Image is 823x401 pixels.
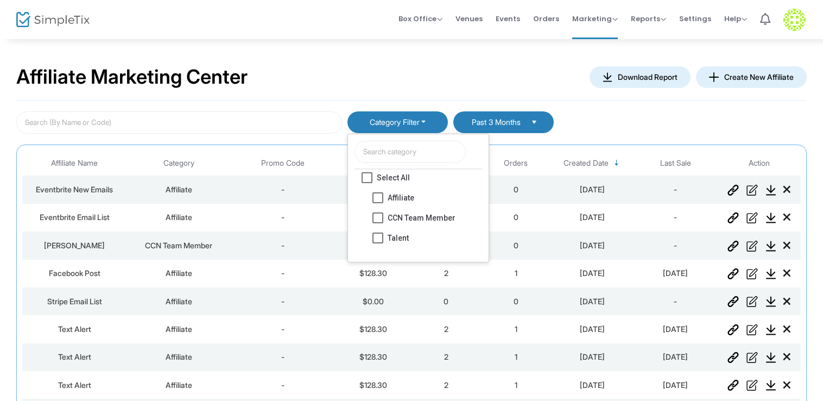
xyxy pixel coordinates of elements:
span: [DATE] [580,241,605,250]
img: Edit Affiliate [746,380,758,391]
span: 2 [444,352,448,361]
img: Download Report [765,296,776,307]
th: Action [717,151,801,176]
img: Download Report [765,352,776,363]
button: Select [527,117,542,128]
span: $128.30 [359,324,387,334]
span: 2 [444,324,448,334]
span: Talent [388,231,409,245]
span: - [281,241,284,250]
img: Download Report [765,324,776,335]
span: - [674,185,677,194]
span: Text Alert [58,352,91,361]
img: Edit Affiliate [746,212,758,223]
span: - [281,324,284,334]
span: Sortable [612,159,621,167]
span: - [674,212,677,222]
img: Get Link [727,324,739,335]
span: Affiliate Name [51,159,98,168]
span: [DATE] [663,380,688,390]
span: 0 [444,297,448,306]
th: Revenue [335,151,411,176]
img: Get Link [727,185,739,196]
span: Settings [679,5,711,33]
span: CCN Team Member [388,211,455,224]
span: Affiliate [166,268,192,278]
img: Get Link [727,296,739,307]
img: Edit Affiliate [746,185,758,196]
span: 2 [444,268,448,278]
span: [DATE] [663,324,688,334]
span: Affiliate [166,212,192,222]
img: donwload-icon [709,72,719,82]
input: Search (By Name or Code) [16,111,342,134]
span: Venues [455,5,483,33]
span: Past 3 Months [470,118,522,127]
span: Select All [377,171,410,184]
i: Delete Affiliate [783,296,790,307]
span: [DATE] [580,268,605,278]
span: Marketing [572,14,618,24]
span: CCN Team Member [145,241,212,250]
span: - [281,380,284,390]
span: - [281,352,284,361]
span: Affiliate [166,352,192,361]
span: $128.30 [359,268,387,278]
span: [DATE] [663,352,688,361]
i: Delete Affiliate [783,212,790,223]
span: Reports [631,14,666,24]
span: Affiliate [166,380,192,390]
i: Delete Affiliate [783,380,790,391]
img: Get Link [727,241,739,252]
span: - [281,297,284,306]
span: 1 [515,380,517,390]
i: Delete Affiliate [783,352,790,362]
th: Last Sale [634,151,718,176]
span: [DATE] [580,297,605,306]
h2: Affiliate Marketing Center [16,65,248,89]
span: [DATE] [580,352,605,361]
img: donwload-icon [603,72,612,82]
span: Affiliate [388,191,414,204]
input: Search category [354,141,466,163]
span: Help [724,14,747,24]
i: Delete Affiliate [783,240,790,251]
img: Download Report [765,268,776,279]
i: Delete Affiliate [783,268,790,279]
span: Created Date [564,159,609,168]
span: Stripe Email List [47,297,102,306]
button: Category Filter [347,111,448,133]
span: $128.30 [359,380,387,390]
span: [PERSON_NAME] [44,241,105,250]
span: Promo Code [261,159,305,168]
span: 1 [515,324,517,334]
span: Facebook Post [49,268,100,278]
img: Edit Affiliate [746,352,758,363]
span: - [281,212,284,222]
span: - [674,241,677,250]
span: [DATE] [663,268,688,278]
span: Eventbrite Email List [40,212,110,222]
span: - [281,268,284,278]
img: Edit Affiliate [746,268,758,279]
img: Download Report [765,241,776,252]
span: Events [496,5,520,33]
span: [DATE] [580,324,605,334]
span: $128.30 [359,352,387,361]
span: 1 [515,352,517,361]
span: Category [163,159,194,168]
span: 2 [444,380,448,390]
span: 0 [514,241,518,250]
span: Eventbrite New Emails [36,185,113,194]
img: Edit Affiliate [746,324,758,335]
img: Edit Affiliate [746,241,758,252]
span: Box Office [398,14,442,24]
span: Orders [533,5,559,33]
span: 0 [514,185,518,194]
img: Download Report [765,380,776,391]
img: Edit Affiliate [746,296,758,307]
span: Affiliate [166,185,192,194]
img: Get Link [727,380,739,391]
img: Download Report [765,212,776,223]
span: 1 [515,268,517,278]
